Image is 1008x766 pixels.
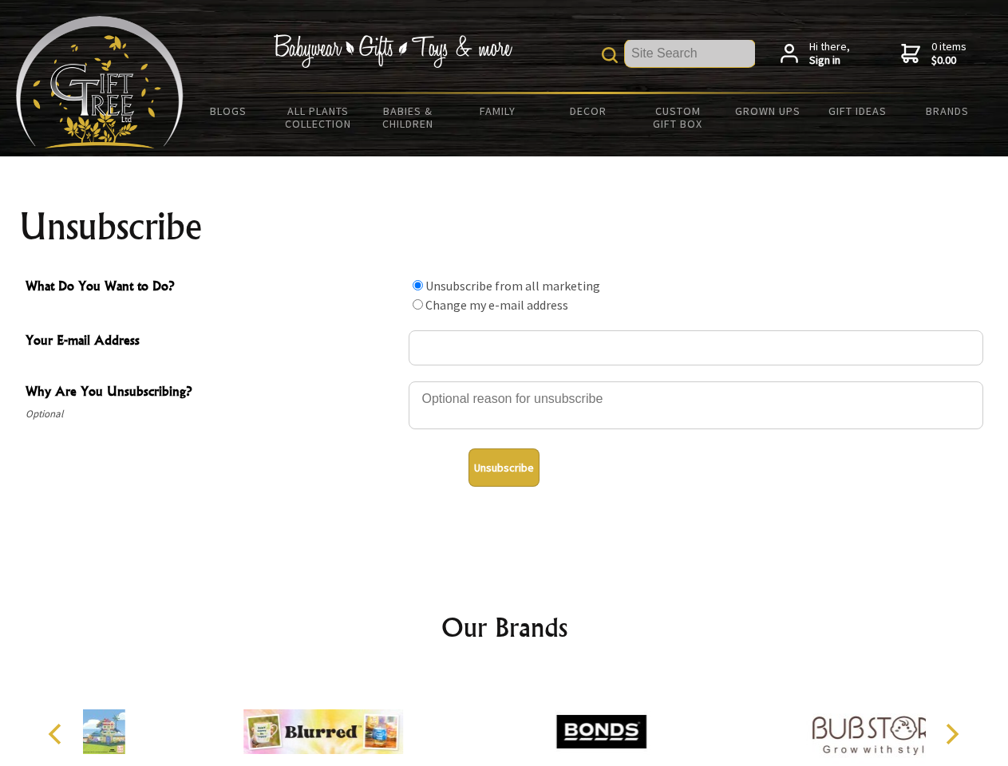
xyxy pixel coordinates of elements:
[809,53,850,68] strong: Sign in
[19,207,990,246] h1: Unsubscribe
[26,276,401,299] span: What Do You Want to Do?
[413,280,423,290] input: What Do You Want to Do?
[931,53,966,68] strong: $0.00
[26,405,401,424] span: Optional
[273,34,512,68] img: Babywear - Gifts - Toys & more
[931,39,966,68] span: 0 items
[543,94,633,128] a: Decor
[425,297,568,313] label: Change my e-mail address
[722,94,812,128] a: Grown Ups
[903,94,993,128] a: Brands
[32,608,977,646] h2: Our Brands
[274,94,364,140] a: All Plants Collection
[26,381,401,405] span: Why Are You Unsubscribing?
[781,40,850,68] a: Hi there,Sign in
[413,299,423,310] input: What Do You Want to Do?
[901,40,966,68] a: 0 items$0.00
[602,47,618,63] img: product search
[625,40,755,67] input: Site Search
[809,40,850,68] span: Hi there,
[425,278,600,294] label: Unsubscribe from all marketing
[409,330,983,365] input: Your E-mail Address
[453,94,544,128] a: Family
[468,448,540,487] button: Unsubscribe
[40,717,75,752] button: Previous
[184,94,274,128] a: BLOGS
[26,330,401,353] span: Your E-mail Address
[363,94,453,140] a: Babies & Children
[812,94,903,128] a: Gift Ideas
[409,381,983,429] textarea: Why Are You Unsubscribing?
[633,94,723,140] a: Custom Gift Box
[934,717,969,752] button: Next
[16,16,184,148] img: Babyware - Gifts - Toys and more...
